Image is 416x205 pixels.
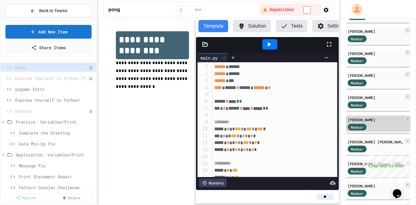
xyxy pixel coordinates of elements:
[15,97,94,103] span: Express Yourself in Python!
[19,130,94,136] span: Complete the Greeting
[198,55,221,61] div: main.py
[198,132,209,139] div: 11
[198,98,209,105] div: 6
[351,58,364,63] span: Member
[15,108,89,114] span: phisics
[19,173,94,180] span: Print Statement Repair
[260,5,320,15] div: ⚠️ Students cannot see this content! Click the toggle to publish it and make it visible to your c...
[198,105,209,112] div: 7
[5,4,92,17] button: Back to Teams
[19,184,94,191] span: Pattern Display Challenge
[351,36,364,42] span: Member
[198,119,209,126] div: 9
[198,160,209,167] div: 15
[198,153,209,160] div: 14
[5,41,92,54] a: Share Items
[15,75,89,81] span: Express Yourself in Python [PERSON_NAME]
[198,167,209,174] div: 16
[391,181,410,199] iframe: chat widget
[89,109,93,113] div: Unpublished
[198,70,209,77] div: 2
[348,161,403,166] div: [PERSON_NAME] Cherop [PERSON_NAME]
[108,6,120,14] span: pong
[199,179,227,187] div: History
[4,193,47,202] a: Publish
[263,8,293,12] span: ⚠️ Unpublished
[198,63,209,70] div: 1
[15,64,89,70] span: pong
[296,6,318,14] input: publish toggle
[50,193,93,202] a: Delete
[5,25,92,39] a: Add New Item
[198,126,209,133] div: 10
[351,146,364,152] span: Member
[351,80,364,86] span: Member
[198,146,209,153] div: 13
[233,20,271,32] button: Solution
[348,139,403,145] div: [PERSON_NAME] [PERSON_NAME]
[345,2,364,16] div: My Account
[348,183,403,189] div: [PERSON_NAME]
[351,125,364,130] span: Member
[198,84,209,91] div: 4
[348,51,403,56] div: [PERSON_NAME]
[276,20,307,32] button: Tests
[351,169,364,174] span: Member
[89,76,93,80] div: Unpublished
[89,65,93,70] div: Unpublished
[348,95,403,100] div: [PERSON_NAME]
[16,119,94,125] span: Practice: Variables/Print
[198,139,209,146] div: 12
[348,29,403,34] div: [PERSON_NAME]
[16,152,94,158] span: Application: Variables/Print
[195,8,202,12] span: min
[366,154,410,180] iframe: chat widget
[198,53,228,62] div: main.py
[19,162,94,169] span: Message Fix
[198,20,228,32] button: Template
[312,20,350,32] button: Settings
[348,117,403,122] div: [PERSON_NAME]
[198,174,209,181] div: 17
[39,8,67,14] span: Back to Teams
[198,112,209,118] div: 8
[198,77,209,84] div: 3
[351,191,364,196] span: Member
[19,141,94,147] span: Data Mix-Up Fix
[198,91,209,98] div: 5
[15,86,94,92] span: pygame Intro
[351,102,364,108] span: Member
[348,73,403,78] div: [PERSON_NAME]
